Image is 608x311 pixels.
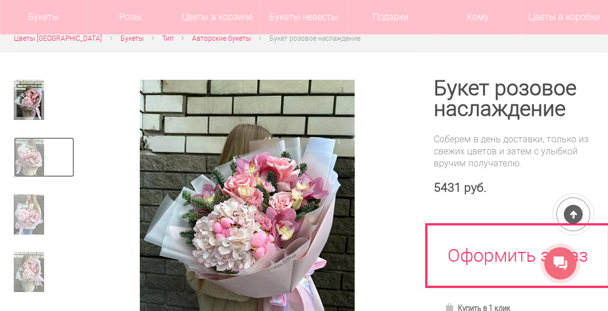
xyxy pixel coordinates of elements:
span: Тип [162,34,174,42]
a: Цветы [GEOGRAPHIC_DATA] [14,33,102,45]
h1: Букет розовое наслаждение [434,78,594,119]
span: Букет розовое наслаждение [269,34,360,42]
div: Соберем в день доставки, только из свежих цветов и затем с улыбкой вручим получателю. [434,133,594,169]
span: Цветы [GEOGRAPHIC_DATA] [14,34,102,42]
a: Тип [162,33,174,45]
div: 5431 руб. [434,181,594,195]
a: Букеты [120,33,144,45]
span: Букеты [120,34,144,42]
a: Авторские букеты [192,33,251,45]
span: Авторские букеты [192,34,251,42]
